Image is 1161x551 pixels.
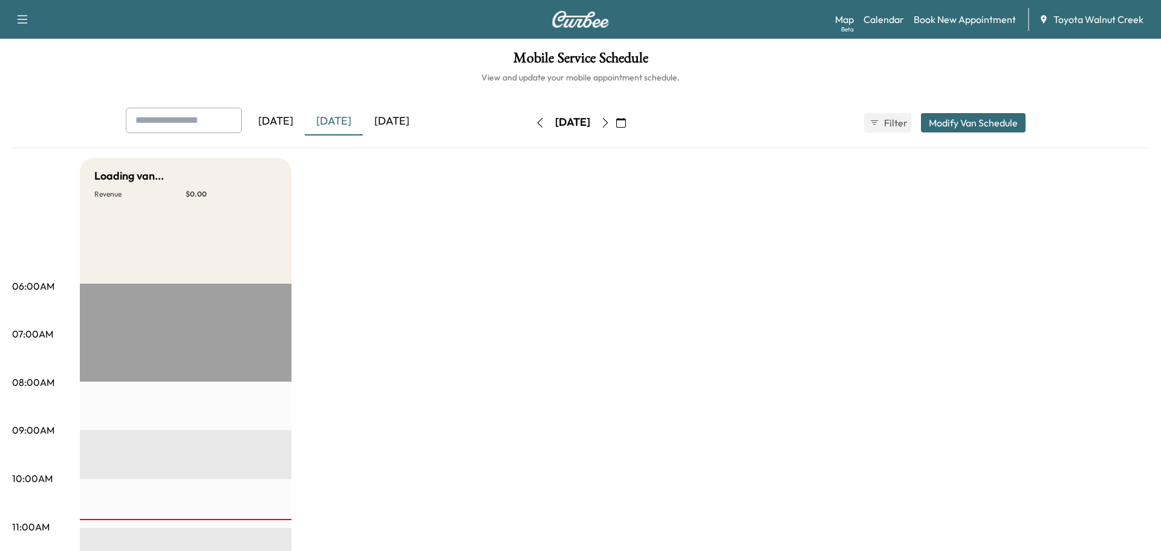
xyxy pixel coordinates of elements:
p: 08:00AM [12,375,54,390]
p: Revenue [94,189,186,199]
h6: View and update your mobile appointment schedule. [12,71,1149,83]
p: $ 0.00 [186,189,277,199]
div: [DATE] [247,108,305,135]
p: 07:00AM [12,327,53,341]
div: [DATE] [555,115,590,130]
span: Filter [884,116,906,130]
p: 06:00AM [12,279,54,293]
button: Modify Van Schedule [921,113,1026,132]
p: 10:00AM [12,471,53,486]
a: MapBeta [835,12,854,27]
button: Filter [864,113,911,132]
a: Calendar [863,12,904,27]
h5: Loading van... [94,168,164,184]
p: 11:00AM [12,520,50,534]
div: [DATE] [305,108,363,135]
p: 09:00AM [12,423,54,437]
span: Toyota Walnut Creek [1053,12,1143,27]
img: Curbee Logo [551,11,610,28]
div: [DATE] [363,108,421,135]
a: Book New Appointment [914,12,1016,27]
h1: Mobile Service Schedule [12,51,1149,71]
div: Beta [841,25,854,34]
